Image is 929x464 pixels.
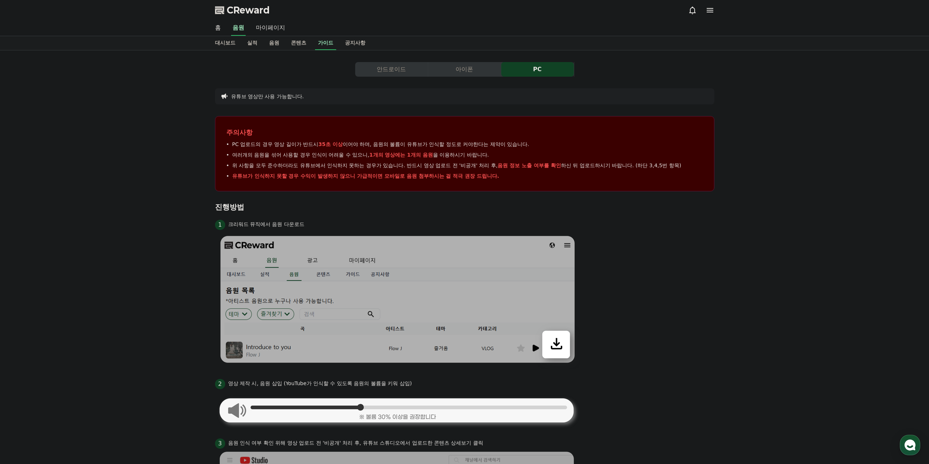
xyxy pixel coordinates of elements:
[67,243,76,249] span: 대화
[428,62,501,77] button: 아이폰
[355,62,428,77] button: 안드로이드
[2,231,48,250] a: 홈
[339,36,371,50] a: 공지사항
[231,20,246,36] a: 음원
[215,438,225,449] span: 3
[250,20,291,36] a: 마이페이지
[369,152,433,158] span: 1개의 영상에는 1개의 음원
[227,4,270,16] span: CReward
[23,242,27,248] span: 홈
[232,172,499,180] p: 유튜브가 인식하지 못할 경우 수익이 발생하지 않으니 가급적이면 모바일로 음원 첨부하시는 걸 적극 권장 드립니다.
[285,36,312,50] a: 콘텐츠
[215,379,225,389] span: 2
[209,20,227,36] a: 홈
[498,162,561,168] span: 음원 정보 노출 여부를 확인
[215,389,580,428] img: 2.png
[215,203,714,211] h4: 진행방법
[113,242,122,248] span: 설정
[232,141,529,148] span: PC 업로드의 경우 영상 길이가 반드시 이어야 하며, 음원의 볼륨이 유튜브가 인식할 정도로 커야한다는 제약이 있습니다.
[232,162,682,169] span: 위 사항을 모두 준수하더라도 유튜브에서 인식하지 못하는 경우가 있습니다. 반드시 영상 업로드 전 '비공개' 처리 후, 하신 뒤 업로드하시기 바랍니다. (하단 3,4,5번 항목)
[315,36,336,50] a: 가이드
[228,380,412,387] p: 영상 제작 시, 음원 삽입 (YouTube가 인식할 수 있도록 음원의 볼륨을 키워 삽입)
[215,4,270,16] a: CReward
[215,230,580,369] img: 1.png
[209,36,241,50] a: 대시보드
[231,93,304,100] button: 유튜브 영상만 사용 가능합니다.
[241,36,263,50] a: 실적
[501,62,574,77] button: PC
[215,220,225,230] span: 1
[228,221,304,228] p: 크리워드 뮤직에서 음원 다운로드
[48,231,94,250] a: 대화
[232,151,489,159] span: 여러개의 음원을 섞어 사용할 경우 인식이 어려울 수 있으니, 을 이용하시기 바랍니다.
[226,127,703,138] p: 주의사항
[318,141,342,147] span: 35초 이상
[263,36,285,50] a: 음원
[94,231,140,250] a: 설정
[228,439,483,447] p: 음원 인식 여부 확인 위해 영상 업로드 전 '비공개' 처리 후, 유튜브 스튜디오에서 업로드한 콘텐츠 상세보기 클릭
